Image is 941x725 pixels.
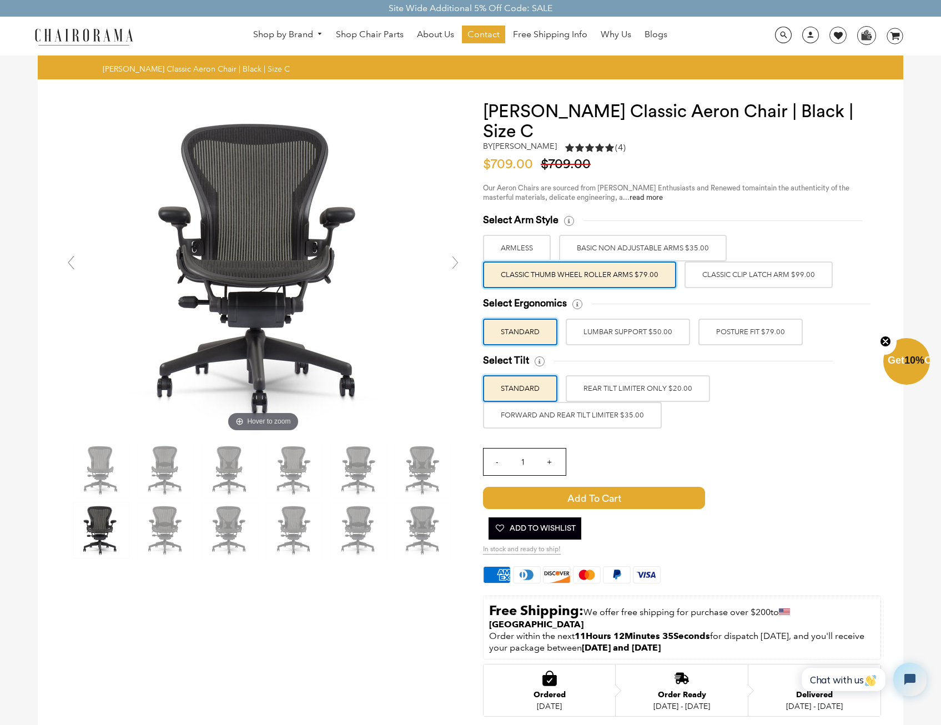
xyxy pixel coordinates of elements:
[483,297,567,310] span: Select Ergonomics
[489,602,875,631] p: to
[493,141,557,151] a: [PERSON_NAME]
[411,26,460,43] a: About Us
[336,29,404,41] span: Shop Chair Parts
[483,354,529,367] span: Select Tilt
[595,26,637,43] a: Why Us
[417,29,454,41] span: About Us
[28,27,139,46] img: chairorama
[331,442,386,498] img: Herman Miller Classic Aeron Chair | Black | Size C - chairorama
[483,545,561,555] span: In stock and ready to ship!
[904,355,924,366] span: 10%
[534,691,566,699] div: Ordered
[489,517,581,540] button: Add To Wishlist
[483,158,539,171] span: $709.00
[888,355,939,366] span: Get Off
[582,642,661,653] strong: [DATE] and [DATE]
[266,442,322,498] img: Herman Miller Classic Aeron Chair | Black | Size C - chairorama
[489,602,583,618] strong: Free Shipping:
[483,319,557,345] label: STANDARD
[483,375,557,402] label: STANDARD
[575,631,710,641] span: 11Hours 12Minutes 35Seconds
[494,517,576,540] span: Add To Wishlist
[639,26,673,43] a: Blogs
[565,142,626,154] div: 5.0 rating (4 votes)
[566,319,690,345] label: LUMBAR SUPPORT $50.00
[97,102,430,435] img: DSC_4463_0fec1238-cd9d-4a4f-bad5-670a76fd0237_grande.jpg
[786,702,843,711] div: [DATE] - [DATE]
[138,502,193,558] img: Herman Miller Classic Aeron Chair | Black | Size C - chairorama
[513,29,587,41] span: Free Shipping Info
[331,502,386,558] img: Herman Miller Classic Aeron Chair | Black | Size C - chairorama
[462,26,505,43] a: Contact
[653,702,710,711] div: [DATE] - [DATE]
[484,449,510,475] input: -
[483,102,881,142] h1: [PERSON_NAME] Classic Aeron Chair | Black | Size C
[73,502,129,558] img: Herman Miller Classic Aeron Chair | Black | Size C - chairorama
[395,502,451,558] img: Herman Miller Classic Aeron Chair | Black | Size C - chairorama
[489,631,875,654] p: Order within the next for dispatch [DATE], and you'll receive your package between
[534,702,566,711] div: [DATE]
[565,142,626,157] a: 5.0 rating (4 votes)
[248,26,329,43] a: Shop by Brand
[883,339,930,386] div: Get10%OffClose teaser
[789,653,936,706] iframe: Tidio Chat
[507,26,593,43] a: Free Shipping Info
[483,261,676,288] label: Classic Thumb Wheel Roller Arms $79.00
[97,262,430,273] a: Hover to zoom
[483,487,705,509] span: Add to Cart
[467,29,500,41] span: Contact
[653,691,710,699] div: Order Ready
[395,442,451,498] img: Herman Miller Classic Aeron Chair | Black | Size C - chairorama
[73,442,129,498] img: Herman Miller Classic Aeron Chair | Black | Size C - chairorama
[685,261,833,288] label: Classic Clip Latch Arm $99.00
[483,184,749,192] span: Our Aeron Chairs are sourced from [PERSON_NAME] Enthusiasts and Renewed to
[583,607,771,617] span: We offer free shipping for purchase over $200
[536,449,562,475] input: +
[330,26,409,43] a: Shop Chair Parts
[615,142,626,154] span: (4)
[601,29,631,41] span: Why Us
[559,235,727,261] label: BASIC NON ADJUSTABLE ARMS $35.00
[874,329,897,355] button: Close teaser
[103,64,294,74] nav: breadcrumbs
[858,27,875,43] img: WhatsApp_Image_2024-07-12_at_16.23.01.webp
[187,26,734,46] nav: DesktopNavigation
[786,691,843,699] div: Delivered
[483,214,558,226] span: Select Arm Style
[698,319,803,345] label: POSTURE FIT $79.00
[483,235,551,261] label: ARMLESS
[202,442,258,498] img: Herman Miller Classic Aeron Chair | Black | Size C - chairorama
[630,194,663,201] a: read more
[483,142,557,151] h2: by
[483,402,662,429] label: FORWARD AND REAR TILT LIMITER $35.00
[202,502,258,558] img: Herman Miller Classic Aeron Chair | Black | Size C - chairorama
[645,29,667,41] span: Blogs
[103,64,290,74] span: [PERSON_NAME] Classic Aeron Chair | Black | Size C
[489,619,583,630] strong: [GEOGRAPHIC_DATA]
[266,502,322,558] img: Herman Miller Classic Aeron Chair | Black | Size C - chairorama
[483,487,762,509] button: Add to Cart
[138,442,193,498] img: Herman Miller Classic Aeron Chair | Black | Size C - chairorama
[541,158,596,171] span: $709.00
[566,375,710,402] label: REAR TILT LIMITER ONLY $20.00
